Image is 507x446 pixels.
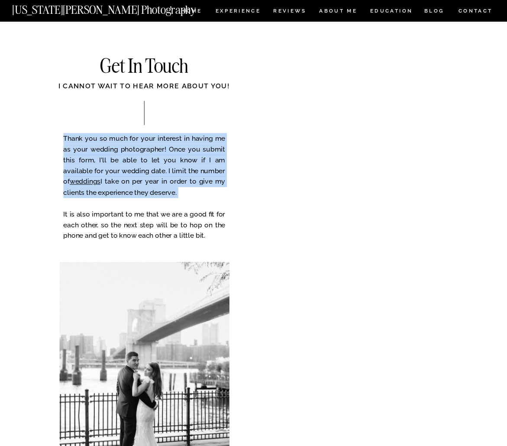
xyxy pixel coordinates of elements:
a: BLOG [424,9,445,16]
a: [US_STATE][PERSON_NAME] Photography [12,4,224,12]
a: REVIEWS [273,9,305,16]
a: CONTACT [458,6,493,16]
a: HOME [180,9,204,16]
div: I cannot wait to hear more about you! [26,81,263,100]
p: Thank you so much for your interest in having me as your wedding photographer! Once you submit th... [63,133,225,253]
a: Experience [216,9,260,16]
a: weddings [70,178,100,186]
a: EDUCATION [369,9,413,16]
h2: Get In Touch [59,56,229,77]
a: ABOUT ME [319,9,358,16]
